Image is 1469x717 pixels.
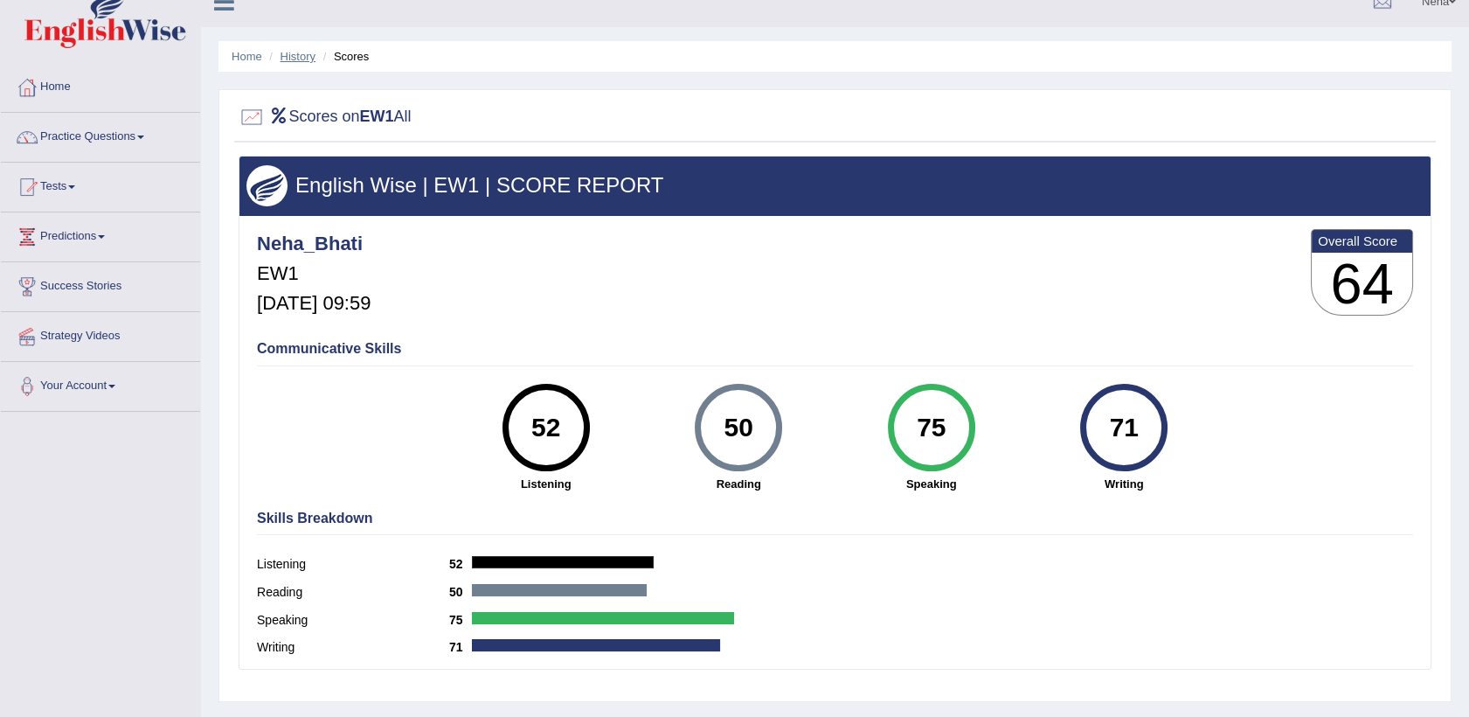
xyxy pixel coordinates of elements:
[257,611,449,630] label: Speaking
[1318,233,1406,248] b: Overall Score
[232,50,262,63] a: Home
[246,174,1424,197] h3: English Wise | EW1 | SCORE REPORT
[449,640,472,654] b: 71
[1312,253,1412,316] h3: 64
[449,557,472,571] b: 52
[1,312,200,356] a: Strategy Videos
[319,48,370,65] li: Scores
[257,638,449,657] label: Writing
[1,63,200,107] a: Home
[257,583,449,602] label: Reading
[844,476,1020,492] strong: Speaking
[257,555,449,574] label: Listening
[449,613,472,627] b: 75
[1,212,200,256] a: Predictions
[1,113,200,157] a: Practice Questions
[1,163,200,206] a: Tests
[257,341,1413,357] h4: Communicative Skills
[257,293,371,314] h5: [DATE] 09:59
[459,476,634,492] strong: Listening
[514,391,578,464] div: 52
[1092,391,1156,464] div: 71
[281,50,315,63] a: History
[257,511,1413,526] h4: Skills Breakdown
[1,262,200,306] a: Success Stories
[1,362,200,406] a: Your Account
[449,585,472,599] b: 50
[651,476,827,492] strong: Reading
[257,233,371,254] h4: Neha_Bhati
[246,165,288,206] img: wings.png
[707,391,771,464] div: 50
[239,104,412,130] h2: Scores on All
[360,108,394,125] b: EW1
[257,263,371,284] h5: EW1
[1036,476,1212,492] strong: Writing
[899,391,963,464] div: 75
